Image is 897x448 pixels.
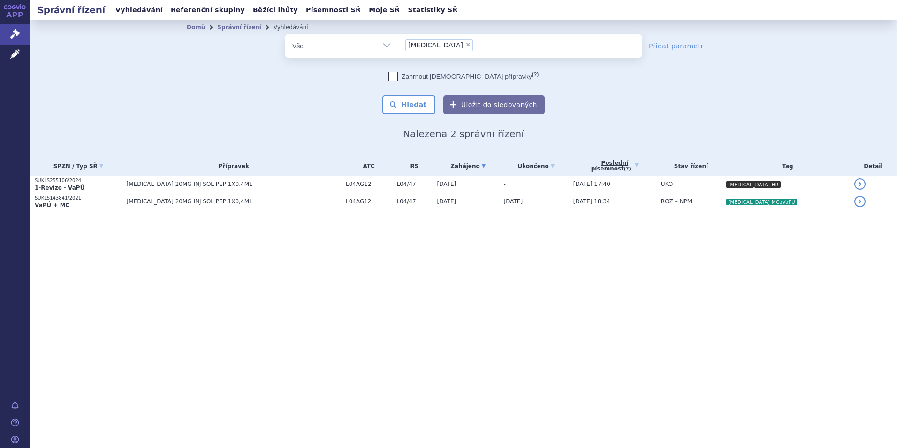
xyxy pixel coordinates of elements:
[854,196,866,207] a: detail
[35,195,122,201] p: SUKLS143841/2021
[274,20,320,34] li: Vyhledávání
[392,156,432,176] th: RS
[408,42,463,48] span: [MEDICAL_DATA]
[303,4,364,16] a: Písemnosti SŘ
[726,199,797,205] i: [MEDICAL_DATA] MCaVaPU
[127,181,341,187] span: [MEDICAL_DATA] 20MG INJ SOL PEP 1X0,4ML
[30,3,113,16] h2: Správní řízení
[661,198,692,205] span: ROZ – NPM
[573,156,656,176] a: Poslednípísemnost(?)
[721,156,850,176] th: Tag
[573,181,610,187] span: [DATE] 17:40
[656,156,721,176] th: Stav řízení
[346,198,392,205] span: L04AG12
[346,181,392,187] span: L04AG12
[443,95,545,114] button: Uložit do sledovaných
[504,160,569,173] a: Ukončeno
[382,95,435,114] button: Hledat
[532,71,539,77] abbr: (?)
[341,156,392,176] th: ATC
[113,4,166,16] a: Vyhledávání
[465,42,471,47] span: ×
[187,24,205,31] a: Domů
[850,156,897,176] th: Detail
[504,181,506,187] span: -
[437,181,456,187] span: [DATE]
[396,198,432,205] span: L04/47
[35,178,122,184] p: SUKLS255106/2024
[437,160,499,173] a: Zahájeno
[437,198,456,205] span: [DATE]
[388,72,539,81] label: Zahrnout [DEMOGRAPHIC_DATA] přípravky
[661,181,673,187] span: UKO
[122,156,341,176] th: Přípravek
[35,160,122,173] a: SPZN / Typ SŘ
[573,198,610,205] span: [DATE] 18:34
[476,39,481,51] input: [MEDICAL_DATA]
[405,4,460,16] a: Statistiky SŘ
[35,185,84,191] strong: 1-Revize - VaPÚ
[396,181,432,187] span: L04/47
[366,4,403,16] a: Moje SŘ
[250,4,301,16] a: Běžící lhůty
[217,24,261,31] a: Správní řízení
[127,198,341,205] span: [MEDICAL_DATA] 20MG INJ SOL PEP 1X0,4ML
[726,181,781,188] i: [MEDICAL_DATA] HR
[649,41,704,51] a: Přidat parametr
[504,198,523,205] span: [DATE]
[624,166,631,172] abbr: (?)
[854,178,866,190] a: detail
[168,4,248,16] a: Referenční skupiny
[403,128,524,139] span: Nalezena 2 správní řízení
[35,202,69,209] strong: VaPÚ + MC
